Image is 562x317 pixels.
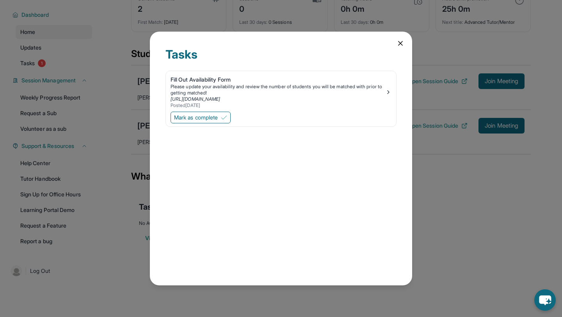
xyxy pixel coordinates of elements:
div: Posted [DATE] [171,102,385,109]
a: [URL][DOMAIN_NAME] [171,96,220,102]
div: Please update your availability and review the number of students you will be matched with prior ... [171,84,385,96]
img: Mark as complete [221,114,227,121]
button: chat-button [534,289,556,311]
button: Mark as complete [171,112,231,123]
span: Mark as complete [174,114,218,121]
div: Fill Out Availability Form [171,76,385,84]
a: Fill Out Availability FormPlease update your availability and review the number of students you w... [166,71,396,110]
div: Tasks [165,47,397,71]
